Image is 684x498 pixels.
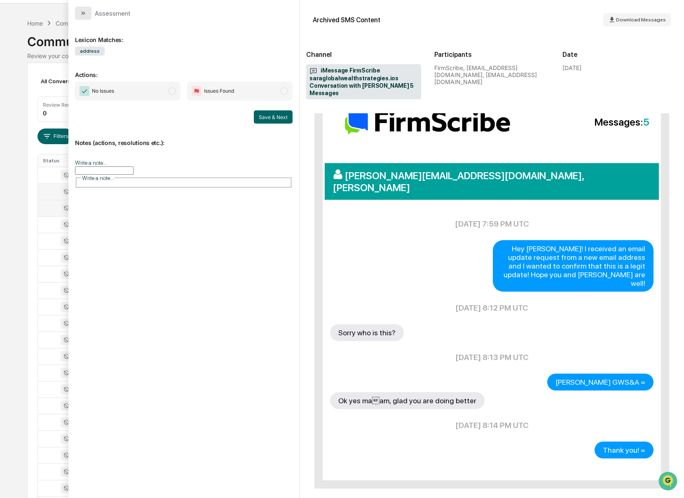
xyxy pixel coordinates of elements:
[493,240,654,292] div: Hey [PERSON_NAME]! I received an email update request from a new email address and I wanted to co...
[75,47,105,56] span: address
[28,71,104,78] div: We're available if you need us!
[60,105,66,111] div: 🗄️
[434,64,549,85] div: FirmScribe, [EMAIL_ADDRESS][DOMAIN_NAME], [EMAIL_ADDRESS][DOMAIN_NAME]
[80,86,89,96] img: Checkmark
[313,16,380,24] div: Archived SMS Content
[334,98,521,144] img: logo-email.png
[21,37,136,46] input: Clear
[434,51,549,58] h2: Participants
[68,104,102,112] span: Attestations
[325,163,659,200] div: [PERSON_NAME][EMAIL_ADDRESS][DOMAIN_NAME], [PERSON_NAME]
[333,169,345,179] img: user_icon.png
[5,116,55,131] a: 🔎Data Lookup
[309,67,418,97] span: iMessage FirmScribe saraglobalwealthstrategies.ios Conversation with [PERSON_NAME] 5 Messages
[330,293,654,323] td: [DATE] 8:12 PM UTC
[82,140,100,146] span: Pylon
[330,209,654,239] td: [DATE] 7:59 PM UTC
[8,105,15,111] div: 🖐️
[8,17,150,30] p: How can we help?
[43,110,47,117] div: 0
[254,110,293,124] button: Save & Next
[5,101,56,115] a: 🖐️Preclearance
[82,175,114,181] span: Write a note...
[8,63,23,78] img: 1746055101610-c473b297-6a78-478c-a979-82029cc54cd1
[643,116,649,128] span: 5
[28,63,135,71] div: Start new chat
[43,102,82,108] div: Review Required
[595,442,654,458] div: Thank you! =
[16,119,52,128] span: Data Lookup
[616,17,666,23] span: Download Messages
[522,116,649,128] span: Messages:
[330,324,404,341] div: Sorry who is this?
[75,26,293,43] div: Lexicon Matches:
[27,28,656,49] div: Communications Archive
[56,20,122,27] div: Communications Archive
[330,410,654,440] td: [DATE] 8:14 PM UTC
[37,129,73,144] button: Filters
[192,86,201,96] img: Flag
[547,374,654,390] div: [PERSON_NAME] GWS&A =
[16,104,53,112] span: Preclearance
[37,75,100,88] div: All Conversations
[92,87,114,95] span: No Issues
[562,51,677,58] h2: Date
[38,154,85,167] th: Status
[58,139,100,146] a: Powered byPylon
[75,61,293,78] p: Actions:
[603,13,671,26] button: Download Messages
[306,51,421,58] h2: Channel
[27,52,656,59] div: Review your communication records across channels
[658,471,680,493] iframe: Open customer support
[330,342,654,372] td: [DATE] 8:13 PM UTC
[330,392,485,409] div: Ok yes ma am, glad you are doing better
[56,101,105,115] a: 🗄️Attestations
[27,20,43,27] div: Home
[95,9,131,17] div: Assessment
[8,120,15,127] div: 🔎
[562,64,581,71] div: [DATE]
[75,159,107,166] label: Write a note...
[75,129,293,146] p: Notes (actions, resolutions etc.):
[140,65,150,75] button: Start new chat
[204,87,234,95] span: Issues Found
